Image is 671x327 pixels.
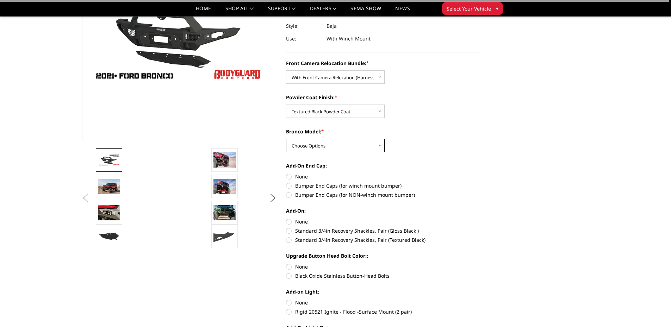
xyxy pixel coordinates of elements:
[286,20,321,32] dt: Style:
[286,128,480,135] label: Bronco Model:
[286,173,480,180] label: None
[286,252,480,259] label: Upgrade Button Head Bolt Color::
[496,5,498,12] span: ▾
[98,205,120,220] img: Relocates Front Parking Sensors & Accepts Rigid LED Lights Ignite Series
[213,152,236,167] img: Bronco Baja Front (winch mount)
[327,20,337,32] dd: Baja
[286,263,480,270] label: None
[213,179,236,194] img: Bronco Baja Front (winch mount)
[286,236,480,244] label: Standard 3/4in Recovery Shackles, Pair (Textured Black)
[350,6,381,16] a: SEMA Show
[286,227,480,234] label: Standard 3/4in Recovery Shackles, Pair (Gloss Black )
[286,32,321,45] dt: Use:
[98,179,120,194] img: Bronco Baja Front (winch mount)
[310,6,337,16] a: Dealers
[98,154,120,166] img: Bodyguard Ford Bronco
[213,205,236,220] img: Bronco Baja Front (winch mount)
[395,6,410,16] a: News
[286,94,480,101] label: Powder Coat Finish:
[286,272,480,279] label: Black Oxide Stainless Button-Head Bolts
[286,182,480,189] label: Bumper End Caps (for winch mount bumper)
[286,191,480,199] label: Bumper End Caps (for NON-winch mount bumper)
[196,6,211,16] a: Home
[286,207,480,214] label: Add-On:
[225,6,254,16] a: shop all
[213,230,236,243] img: Bolt-on end cap. Widens your Bronco bumper to match the factory fender flares.
[286,288,480,295] label: Add-on Light:
[286,308,480,315] label: Rigid 20521 Ignite - Flood -Surface Mount (2 pair)
[286,218,480,225] label: None
[286,162,480,169] label: Add-On End Cap:
[447,5,491,12] span: Select Your Vehicle
[80,193,91,203] button: Previous
[268,6,296,16] a: Support
[286,59,480,67] label: Front Camera Relocation Bundle:
[442,2,503,15] button: Select Your Vehicle
[327,32,371,45] dd: With Winch Mount
[286,299,480,306] label: None
[98,230,120,243] img: Reinforced Steel Bolt-On Skid Plate, included with all purchases
[267,193,278,203] button: Next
